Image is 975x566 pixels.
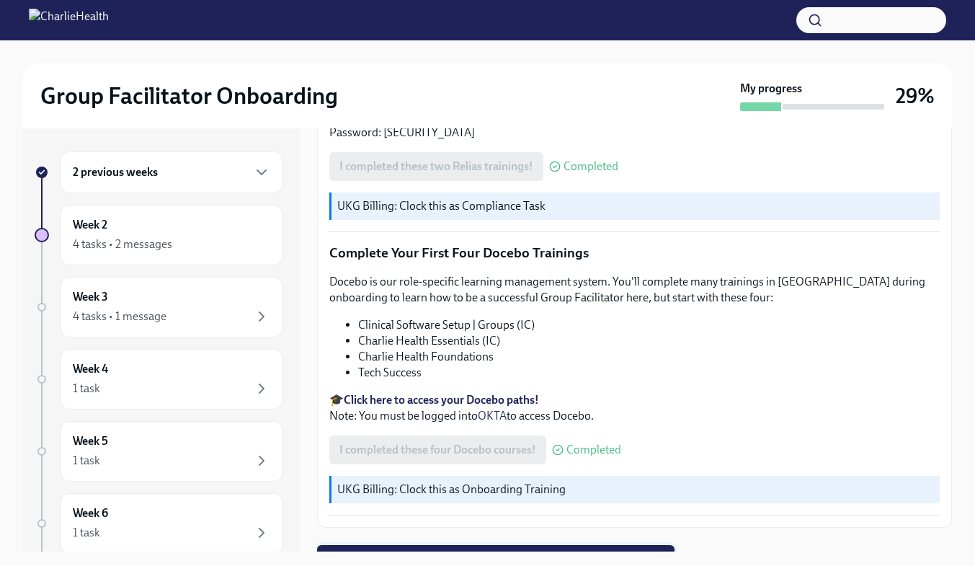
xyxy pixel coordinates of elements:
span: Completed [566,444,621,456]
h6: Week 2 [73,217,107,233]
p: UKG Billing: Clock this as Onboarding Training [337,482,934,498]
li: Tech Success [358,365,940,381]
h3: 29% [896,83,935,109]
h2: Group Facilitator Onboarding [40,81,338,110]
a: Week 41 task [35,349,282,410]
h6: Week 3 [73,289,108,305]
h6: Week 5 [73,433,108,449]
a: Click here to access your Docebo paths! [344,393,539,407]
p: UKG Billing: Clock this as Compliance Task [337,198,934,214]
li: Charlie Health Foundations [358,349,940,365]
a: Week 51 task [35,421,282,482]
div: 1 task [73,381,100,397]
a: Week 34 tasks • 1 message [35,277,282,337]
div: 1 task [73,525,100,541]
a: Week 61 task [35,493,282,554]
div: 1 task [73,453,100,469]
li: Clinical Software Setup | Groups (IC) [358,317,940,333]
p: 🎓 Note: You must be logged into to access Docebo. [329,392,940,424]
div: 2 previous weeks [61,151,282,193]
div: 4 tasks • 2 messages [73,236,172,252]
h6: Week 4 [73,361,108,377]
a: OKTA [478,409,507,423]
p: Docebo is our role-specific learning management system. You'll complete many trainings in [GEOGRA... [329,274,940,306]
img: CharlieHealth [29,9,109,32]
li: Charlie Health Essentials (IC) [358,333,940,349]
span: Completed [564,161,618,172]
strong: My progress [740,81,802,97]
p: Complete Your First Four Docebo Trainings [329,244,940,262]
a: Week 24 tasks • 2 messages [35,205,282,265]
h6: 2 previous weeks [73,164,158,180]
h6: Week 6 [73,505,108,521]
div: 4 tasks • 1 message [73,309,166,324]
